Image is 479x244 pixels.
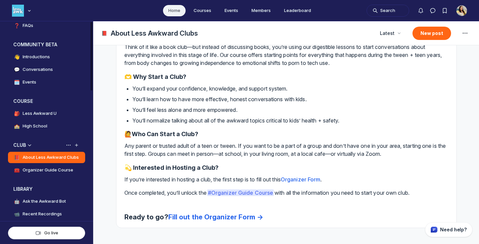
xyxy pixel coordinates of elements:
[23,123,47,129] h4: High School
[124,130,198,137] strong: 🙋Who Can Start a Club?
[8,152,85,163] a: 📕About Less Awkward Clubs
[124,142,448,158] p: Any parent or trusted adult of a teen or tween. If you want to be a part of a group and don’t hav...
[26,142,33,148] div: Collapse space
[246,5,276,16] a: Members
[124,189,448,205] p: Once completed, you’ll unlock the with all the information you need to start your own club.
[412,27,451,40] button: New post
[124,175,448,183] p: If you’re interested in hosting a club, the first step is to fill out this .
[132,106,448,114] p: You’ll feel less alone and more empowered.
[23,154,79,161] h4: About Less Awkward Clubs
[13,54,20,60] span: 👋
[12,4,33,17] button: Less Awkward Hub logo
[132,85,448,93] p: You’ll expand your confidence, knowledge, and support system.
[8,121,85,132] a: 🏫High School
[23,198,66,205] h4: Ask the Awkward Bot
[132,95,448,103] p: You’ll learn how to have more effective, honest conversations with kids.
[101,30,108,37] span: 📕
[14,230,80,236] div: Go live
[281,176,320,183] a: Organizer Form
[13,142,26,148] h3: CLUB
[13,198,20,205] span: 🤖
[65,142,72,148] button: View space group options
[13,211,20,217] span: 📹
[23,211,62,217] h4: Recent Recordings
[8,184,85,194] button: LIBRARYCollapse space
[8,196,85,207] a: 🤖Ask the Awkward Bot
[8,108,85,119] a: 🎒Less Awkward U
[456,5,467,16] button: User menu options
[376,27,404,39] button: Latest
[8,39,85,50] button: COMMUNITY BETACollapse space
[168,213,263,221] a: Fill out the Organizer Form →
[8,20,85,31] a: ❓FAQs
[459,27,471,39] button: Space settings
[124,163,448,172] h3: 💫 Interested in Hosting a Club?
[13,98,33,105] h3: COURSE
[8,227,85,239] button: Go live
[279,5,316,16] a: Leaderboard
[163,5,186,16] a: Home
[8,140,85,150] button: CLUBCollapse space
[23,167,73,173] h4: Organizer Guide Course
[8,77,85,88] a: 🗓️Events
[380,30,395,37] span: Latest
[93,21,479,45] header: Page Header
[219,5,243,16] a: Events
[13,79,20,86] span: 🗓️
[440,226,467,233] p: Need help?
[111,29,198,38] h1: About Less Awkward Clubs
[23,66,53,73] h4: Conversations
[23,22,33,29] h4: FAQs
[13,66,20,73] span: 💬
[8,164,85,176] a: 🧰Organizer Guide Course
[13,41,57,48] h3: COMMUNITY BETA
[8,64,85,75] a: 💬Conversations
[13,22,20,29] span: ❓
[124,43,448,67] p: Think of it like a book club—but instead of discussing books, you’re using our digestible lessons...
[8,96,85,107] button: COURSECollapse space
[13,123,20,129] span: 🏫
[23,79,36,86] h4: Events
[439,5,451,17] button: Bookmarks
[132,117,448,124] p: You’ll normalize talking about all of the awkward topics critical to kids’ health + safety.
[367,5,409,17] button: Search
[13,167,20,173] span: 🧰
[124,213,448,221] h2: Ready to go?
[73,142,80,148] button: Add space or space group
[425,222,472,237] button: Circle support widget
[13,186,33,192] h3: LIBRARY
[13,110,20,117] span: 🎒
[12,5,24,17] img: Less Awkward Hub logo
[124,73,187,80] strong: 🫶 Why Start a Club?
[461,29,469,37] svg: Space settings
[8,208,85,220] a: 📹Recent Recordings
[23,54,50,60] h4: Introductions
[8,51,85,63] a: 👋Introductions
[207,189,274,196] span: #Organizer Guide Course
[188,5,217,16] a: Courses
[13,154,20,161] span: 📕
[427,5,439,17] button: Direct messages
[23,110,57,117] h4: Less Awkward U
[415,5,427,17] button: Notifications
